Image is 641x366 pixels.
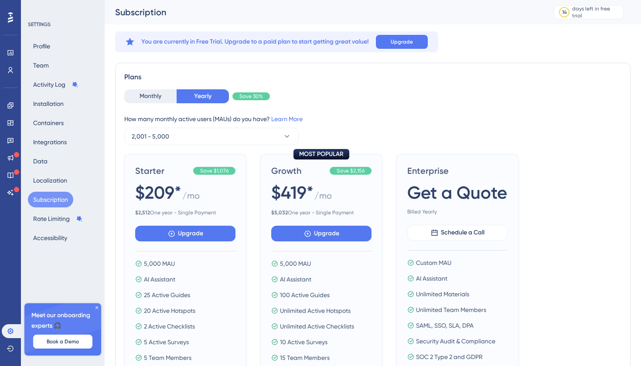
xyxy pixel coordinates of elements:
button: Upgrade [271,226,372,241]
span: $419* [271,180,314,205]
button: Subscription [28,192,73,207]
span: 2 Active Checklists [144,321,195,332]
span: One year - Single Payment [271,209,372,216]
span: AI Assistant [144,274,175,285]
div: Subscription [115,6,532,18]
div: days left in free trial [572,5,621,19]
span: Meet our onboarding experts 🎧 [31,310,94,331]
b: $ 5,032 [271,210,288,216]
div: How many monthly active users (MAUs) do you have? [124,114,621,124]
div: 14 [562,9,567,16]
span: 25 Active Guides [144,290,190,300]
span: SOC 2 Type 2 and GDPR [416,352,483,362]
span: Upgrade [178,228,203,239]
span: / mo [182,190,200,206]
span: 100 Active Guides [280,290,330,300]
span: One year - Single Payment [135,209,235,216]
span: 5 Team Members [144,352,191,363]
div: Plans [124,72,621,82]
span: Unlimited Materials [416,289,469,299]
span: You are currently in Free Trial. Upgrade to a paid plan to start getting great value! [141,37,369,47]
span: Schedule a Call [441,227,484,238]
span: Starter [135,165,190,177]
span: 15 Team Members [280,352,330,363]
span: Save $1,076 [200,167,228,174]
button: Accessibility [28,230,72,246]
button: Data [28,153,53,169]
div: SETTINGS [28,21,99,28]
span: SAML, SSO, SLA, DPA [416,320,474,331]
button: Installation [28,96,69,112]
button: Team [28,58,54,73]
button: Upgrade [135,226,235,241]
button: Monthly [124,89,177,103]
span: $209* [135,180,181,205]
a: Learn More [271,115,303,122]
button: Profile [28,38,55,54]
button: Activity Log [28,77,84,92]
span: 5 Active Surveys [144,337,189,347]
span: AI Assistant [416,273,447,284]
span: AI Assistant [280,274,311,285]
span: Security Audit & Compliance [416,336,495,346]
span: 20 Active Hotspots [144,305,195,316]
span: Upgrade [391,38,413,45]
span: Save 30% [239,93,263,100]
span: Unlimited Active Hotspots [280,305,351,316]
button: Containers [28,115,69,131]
span: 10 Active Surveys [280,337,327,347]
b: $ 2,512 [135,210,150,216]
span: Unlimited Active Checklists [280,321,354,332]
span: 5,000 MAU [280,258,311,269]
span: Unlimited Team Members [416,305,486,315]
span: 2,001 - 5,000 [132,131,169,142]
span: 5,000 MAU [144,258,175,269]
button: Schedule a Call [407,225,508,241]
div: MOST POPULAR [293,149,349,159]
span: Save $2,156 [337,167,365,174]
span: Growth [271,165,326,177]
span: Upgrade [314,228,339,239]
span: Custom MAU [416,258,451,268]
button: Localization [28,173,72,188]
button: Rate Limiting [28,211,88,227]
button: Yearly [177,89,229,103]
span: Enterprise [407,165,508,177]
button: 2,001 - 5,000 [124,128,299,145]
span: Billed Yearly [407,208,508,215]
span: / mo [314,190,332,206]
span: Get a Quote [407,180,507,205]
button: Integrations [28,134,72,150]
span: Book a Demo [47,338,79,345]
button: Upgrade [376,35,428,49]
button: Book a Demo [33,335,92,349]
